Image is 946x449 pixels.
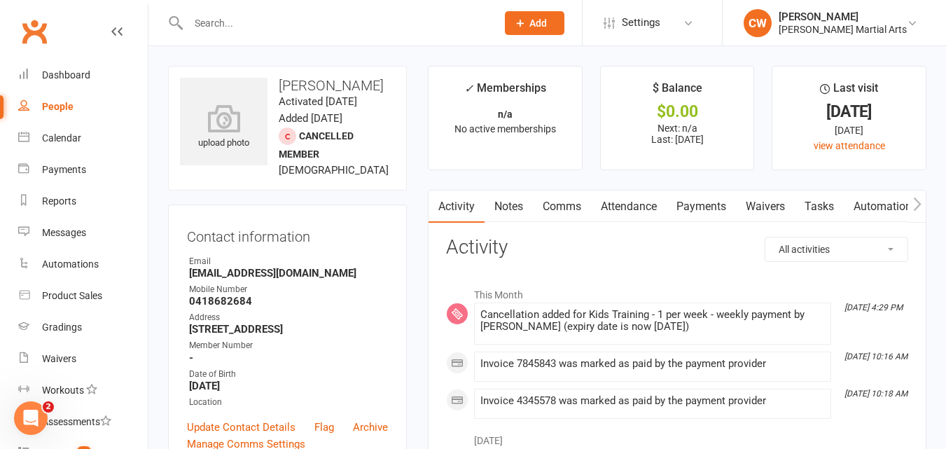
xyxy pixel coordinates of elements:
[189,396,388,409] div: Location
[189,368,388,381] div: Date of Birth
[667,191,736,223] a: Payments
[485,191,533,223] a: Notes
[454,123,556,134] span: No active memberships
[464,79,546,105] div: Memberships
[736,191,795,223] a: Waivers
[505,11,564,35] button: Add
[498,109,513,120] strong: n/a
[43,401,54,413] span: 2
[279,95,357,108] time: Activated [DATE]
[464,82,473,95] i: ✓
[785,123,913,138] div: [DATE]
[844,303,903,312] i: [DATE] 4:29 PM
[189,295,388,308] strong: 0418682684
[795,191,844,223] a: Tasks
[844,352,907,361] i: [DATE] 10:16 AM
[18,217,148,249] a: Messages
[18,280,148,312] a: Product Sales
[613,104,742,119] div: $0.00
[180,78,395,93] h3: [PERSON_NAME]
[189,380,388,392] strong: [DATE]
[279,164,389,177] span: [DEMOGRAPHIC_DATA]
[744,9,772,37] div: CW
[189,323,388,336] strong: [STREET_ADDRESS]
[429,191,485,223] a: Activity
[42,227,86,238] div: Messages
[18,343,148,375] a: Waivers
[42,101,74,112] div: People
[279,130,354,160] span: Cancelled member
[820,79,878,104] div: Last visit
[189,339,388,352] div: Member Number
[42,258,99,270] div: Automations
[779,23,907,36] div: [PERSON_NAME] Martial Arts
[785,104,913,119] div: [DATE]
[353,419,388,436] a: Archive
[42,322,82,333] div: Gradings
[779,11,907,23] div: [PERSON_NAME]
[189,255,388,268] div: Email
[18,375,148,406] a: Workouts
[18,91,148,123] a: People
[653,79,702,104] div: $ Balance
[17,14,52,49] a: Clubworx
[591,191,667,223] a: Attendance
[42,132,81,144] div: Calendar
[18,312,148,343] a: Gradings
[187,223,388,244] h3: Contact information
[42,290,102,301] div: Product Sales
[814,140,885,151] a: view attendance
[529,18,547,29] span: Add
[18,154,148,186] a: Payments
[180,104,267,151] div: upload photo
[187,419,295,436] a: Update Contact Details
[42,195,76,207] div: Reports
[42,69,90,81] div: Dashboard
[18,123,148,154] a: Calendar
[18,60,148,91] a: Dashboard
[613,123,742,145] p: Next: n/a Last: [DATE]
[844,191,927,223] a: Automations
[622,7,660,39] span: Settings
[42,353,76,364] div: Waivers
[446,237,908,258] h3: Activity
[446,426,908,448] li: [DATE]
[42,164,86,175] div: Payments
[42,416,111,427] div: Assessments
[279,112,342,125] time: Added [DATE]
[42,385,84,396] div: Workouts
[844,389,907,399] i: [DATE] 10:18 AM
[480,395,825,407] div: Invoice 4345578 was marked as paid by the payment provider
[189,311,388,324] div: Address
[189,267,388,279] strong: [EMAIL_ADDRESS][DOMAIN_NAME]
[446,280,908,303] li: This Month
[480,358,825,370] div: Invoice 7845843 was marked as paid by the payment provider
[533,191,591,223] a: Comms
[189,352,388,364] strong: -
[18,186,148,217] a: Reports
[18,406,148,438] a: Assessments
[314,419,334,436] a: Flag
[189,283,388,296] div: Mobile Number
[184,13,487,33] input: Search...
[14,401,48,435] iframe: Intercom live chat
[18,249,148,280] a: Automations
[480,309,825,333] div: Cancellation added for Kids Training - 1 per week - weekly payment by [PERSON_NAME] (expiry date ...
